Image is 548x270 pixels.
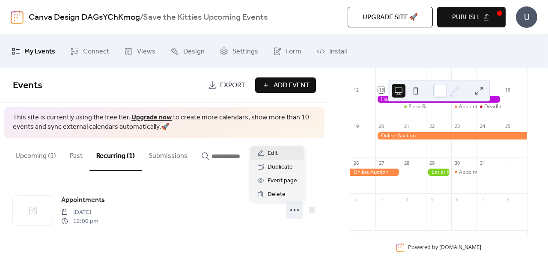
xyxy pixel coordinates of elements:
div: 30 [454,160,460,166]
div: 6 [454,196,460,202]
div: Online Auction [375,132,527,139]
div: Appointments [451,169,477,176]
div: Online Auction [350,169,401,176]
button: Upcoming (5) [9,138,63,170]
span: Install [329,45,347,59]
img: logo [11,10,24,24]
div: 4 [403,196,410,202]
div: 19 [353,123,359,130]
b: / [140,9,143,26]
button: Past [63,138,89,170]
div: U [516,6,537,28]
span: Events [13,76,42,95]
div: 29 [429,160,435,166]
a: Upgrade now [131,111,172,124]
button: Add Event [255,77,316,93]
span: Upgrade site 🚀 [363,12,418,23]
div: 3 [378,196,384,202]
a: Settings [213,38,265,65]
button: Recurring (1) [89,138,142,171]
div: Halloween Raffle Baskets! [375,96,502,103]
span: My Events [24,45,55,59]
a: Install [310,38,353,65]
a: [DOMAIN_NAME] [439,244,481,251]
div: Appointments [459,169,492,176]
span: [DATE] [61,208,98,217]
span: Views [137,45,155,59]
div: 12 [353,86,359,93]
div: 8 [504,196,511,202]
div: 13 [378,86,384,93]
a: Export [202,77,252,93]
div: 18 [504,86,511,93]
span: Delete [268,190,286,200]
span: Connect [83,45,109,59]
div: Pizza Ranch Night [408,103,451,110]
a: Form [267,38,308,65]
button: Submissions [142,138,194,170]
span: Settings [232,45,258,59]
span: Publish [452,12,479,23]
div: 31 [479,160,485,166]
span: Appointments [61,195,105,205]
span: Export [220,80,245,91]
div: 7 [479,196,485,202]
button: Upgrade site 🚀 [348,7,433,27]
button: Publish [437,7,506,27]
div: 5 [429,196,435,202]
div: 2 [353,196,359,202]
div: Appointments [459,103,492,110]
span: Form [286,45,301,59]
span: Event page [268,176,297,186]
div: Pizza Ranch Night [401,103,426,110]
a: Appointments [61,195,105,206]
a: Connect [64,38,116,65]
div: 1 [504,160,511,166]
a: Canva Design DAGsYChKmog [29,9,140,26]
div: 24 [479,123,485,130]
span: Duplicate [268,162,293,172]
b: Save the Kitties Upcoming Events [143,9,268,26]
div: 26 [353,160,359,166]
span: Add Event [274,80,310,91]
div: 21 [403,123,410,130]
div: 20 [378,123,384,130]
div: 22 [429,123,435,130]
div: 27 [378,160,384,166]
div: Eat at Red Robin [426,169,451,176]
div: 28 [403,160,410,166]
div: 25 [504,123,511,130]
div: Powered by [408,244,481,251]
span: Edit [268,148,278,159]
div: Deadline for Auction Donations [477,103,502,110]
div: 23 [454,123,460,130]
a: My Events [5,38,62,65]
span: 12:00 pm [61,217,98,226]
a: Views [118,38,162,65]
span: Design [183,45,205,59]
a: Design [164,38,211,65]
div: Appointments [451,103,477,110]
span: This site is currently using the free tier. to create more calendars, show more than 10 events an... [13,113,316,132]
